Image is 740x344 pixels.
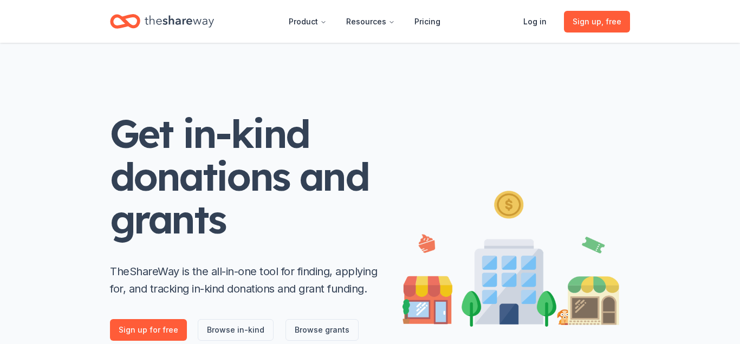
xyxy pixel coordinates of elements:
h1: Get in-kind donations and grants [110,112,381,241]
span: , free [601,17,621,26]
button: Resources [337,11,404,33]
a: Sign up for free [110,319,187,341]
a: Browse in-kind [198,319,274,341]
a: Sign up, free [564,11,630,33]
a: Pricing [406,11,449,33]
a: Home [110,9,214,34]
nav: Main [280,9,449,34]
a: Log in [515,11,555,33]
a: Browse grants [285,319,359,341]
button: Product [280,11,335,33]
span: Sign up [573,15,621,28]
p: TheShareWay is the all-in-one tool for finding, applying for, and tracking in-kind donations and ... [110,263,381,297]
img: Illustration for landing page [403,186,619,327]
